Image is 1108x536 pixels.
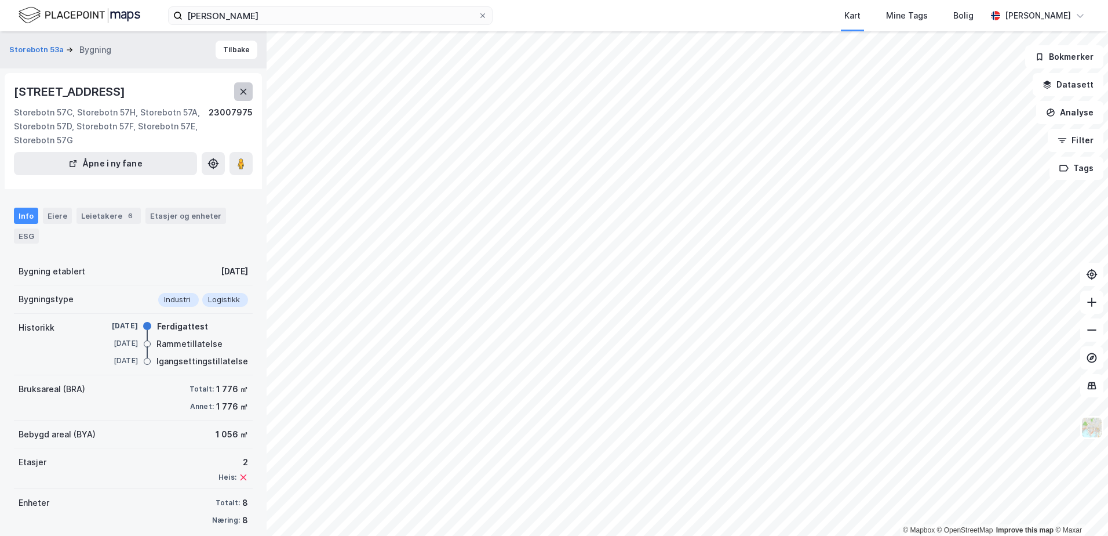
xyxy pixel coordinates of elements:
[216,428,248,441] div: 1 056 ㎡
[183,7,478,24] input: Søk på adresse, matrikkel, gårdeiere, leietakere eller personer
[216,498,240,508] div: Totalt:
[1005,9,1071,23] div: [PERSON_NAME]
[1036,101,1103,124] button: Analyse
[242,496,248,510] div: 8
[937,526,993,534] a: OpenStreetMap
[218,455,248,469] div: 2
[221,265,248,278] div: [DATE]
[14,82,127,101] div: [STREET_ADDRESS]
[92,356,138,366] div: [DATE]
[886,9,928,23] div: Mine Tags
[19,455,46,469] div: Etasjer
[996,526,1054,534] a: Improve this map
[1048,129,1103,152] button: Filter
[19,265,85,278] div: Bygning etablert
[19,428,96,441] div: Bebygd areal (BYA)
[125,210,136,222] div: 6
[150,211,221,221] div: Etasjer og enheter
[216,400,248,414] div: 1 776 ㎡
[19,321,54,335] div: Historikk
[1025,45,1103,68] button: Bokmerker
[1049,157,1103,180] button: Tags
[19,382,85,396] div: Bruksareal (BRA)
[218,473,236,482] div: Heis:
[19,5,140,26] img: logo.f888ab2527a4732fd821a326f86c7f29.svg
[1033,73,1103,96] button: Datasett
[157,320,208,334] div: Ferdigattest
[156,337,223,351] div: Rammetillatelse
[14,152,197,175] button: Åpne i ny fane
[14,208,38,224] div: Info
[19,292,74,306] div: Bygningstype
[14,229,39,244] div: ESG
[9,44,66,56] button: Storebotn 53a
[216,382,248,396] div: 1 776 ㎡
[79,43,111,57] div: Bygning
[189,385,214,394] div: Totalt:
[76,208,141,224] div: Leietakere
[19,496,49,510] div: Enheter
[190,402,214,411] div: Annet:
[92,338,138,349] div: [DATE]
[903,526,935,534] a: Mapbox
[1081,417,1103,439] img: Z
[92,321,138,331] div: [DATE]
[242,513,248,527] div: 8
[953,9,974,23] div: Bolig
[156,354,248,368] div: Igangsettingstillatelse
[216,41,257,59] button: Tilbake
[844,9,861,23] div: Kart
[212,516,240,525] div: Næring:
[14,106,209,147] div: Storebotn 57C, Storebotn 57H, Storebotn 57A, Storebotn 57D, Storebotn 57F, Storebotn 57E, Storebo...
[1050,480,1108,536] div: Kontrollprogram for chat
[209,106,253,147] div: 23007975
[1050,480,1108,536] iframe: Chat Widget
[43,208,72,224] div: Eiere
